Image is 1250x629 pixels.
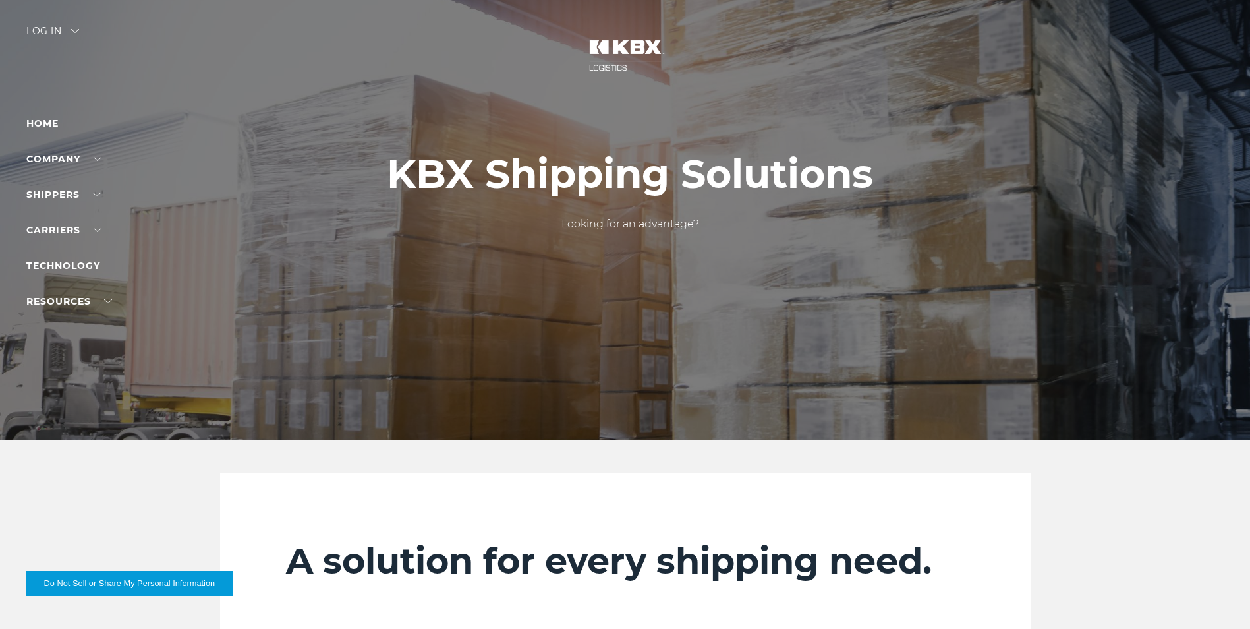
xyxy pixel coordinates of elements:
[26,260,100,272] a: Technology
[387,216,873,232] p: Looking for an advantage?
[71,29,79,33] img: arrow
[26,153,101,165] a: Company
[26,571,233,596] button: Do Not Sell or Share My Personal Information
[26,26,79,45] div: Log in
[26,117,59,129] a: Home
[576,26,675,84] img: kbx logo
[26,189,101,200] a: SHIPPERS
[26,224,101,236] a: Carriers
[26,295,112,307] a: RESOURCES
[286,539,965,583] h2: A solution for every shipping need.
[387,152,873,196] h1: KBX Shipping Solutions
